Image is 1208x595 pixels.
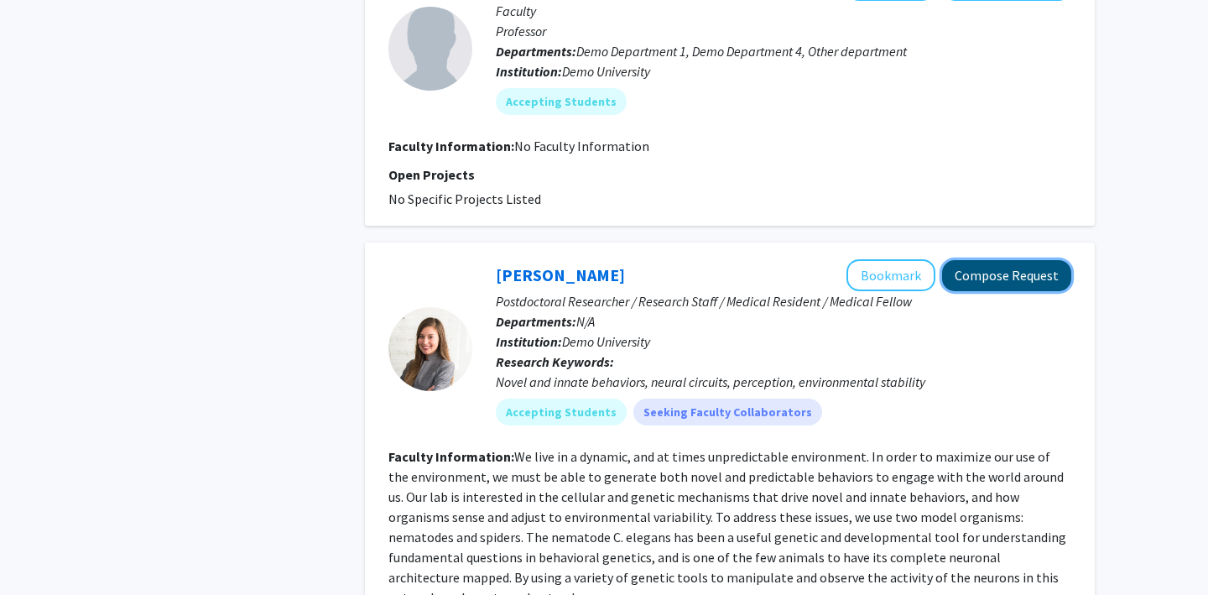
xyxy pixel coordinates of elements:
span: No Specific Projects Listed [388,191,541,207]
b: Institution: [496,63,562,80]
div: Novel and innate behaviors, neural circuits, perception, environmental stability [496,372,1071,392]
b: Institution: [496,333,562,350]
span: Demo Department 1, Demo Department 4, Other department [576,43,907,60]
span: Demo University [562,333,650,350]
p: Faculty [496,1,1071,21]
b: Departments: [496,313,576,330]
b: Faculty Information: [388,448,514,465]
b: Faculty Information: [388,138,514,154]
p: Postdoctoral Researcher / Research Staff / Medical Resident / Medical Fellow [496,291,1071,311]
b: Research Keywords: [496,353,614,370]
button: Add Rachel Doe to Bookmarks [846,259,935,291]
mat-chip: Seeking Faculty Collaborators [633,399,822,425]
span: No Faculty Information [514,138,649,154]
a: [PERSON_NAME] [496,264,625,285]
button: Compose Request to Rachel Doe [942,260,1071,291]
b: Departments: [496,43,576,60]
span: N/A [576,313,595,330]
p: Open Projects [388,164,1071,185]
mat-chip: Accepting Students [496,88,627,115]
mat-chip: Accepting Students [496,399,627,425]
span: Demo University [562,63,650,80]
p: Professor [496,21,1071,41]
iframe: Chat [13,519,71,582]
